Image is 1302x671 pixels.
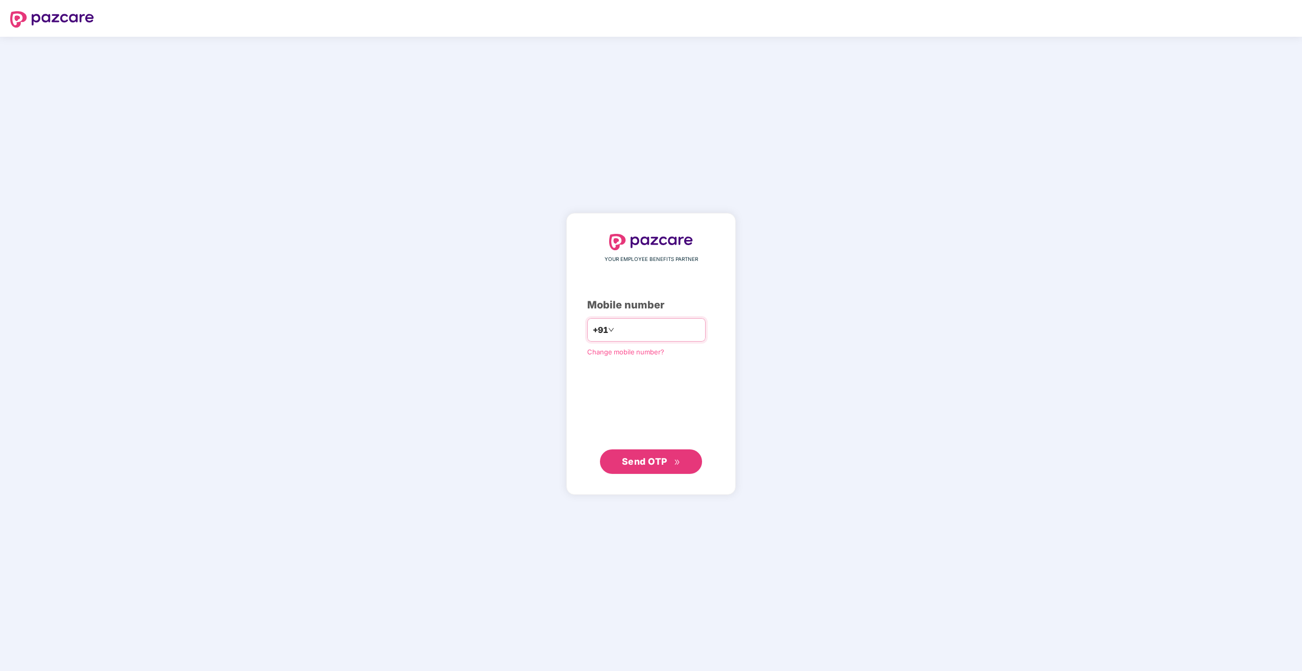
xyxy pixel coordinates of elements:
span: double-right [674,459,681,466]
a: Change mobile number? [587,348,664,356]
button: Send OTPdouble-right [600,449,702,474]
span: Send OTP [622,456,667,467]
img: logo [10,11,94,28]
img: logo [609,234,693,250]
span: YOUR EMPLOYEE BENEFITS PARTNER [605,255,698,263]
div: Mobile number [587,297,715,313]
span: +91 [593,324,608,337]
span: down [608,327,614,333]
